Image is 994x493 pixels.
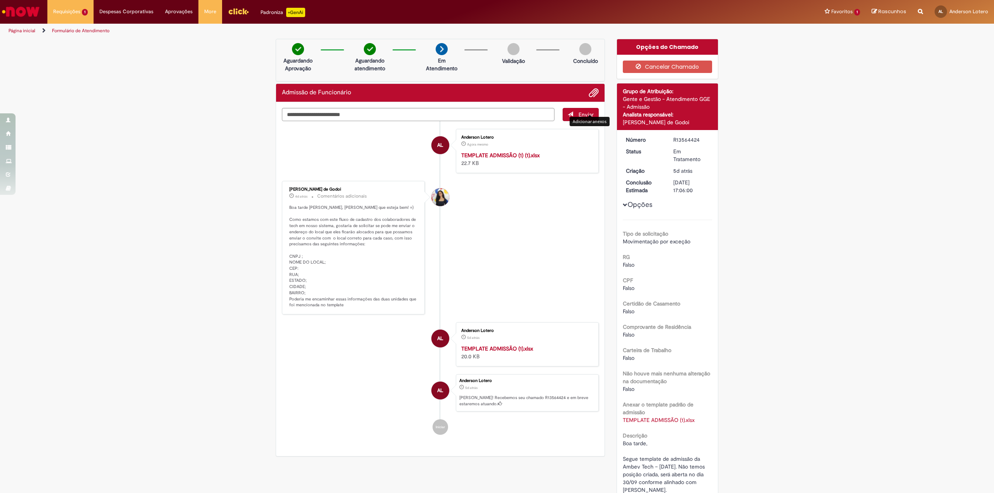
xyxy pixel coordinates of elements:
b: Não houve mais nenhuma alteração na documentação [623,370,710,385]
p: Em Atendimento [423,57,461,72]
div: [PERSON_NAME] de Godoi [289,187,419,192]
span: Enviar [579,111,594,118]
a: Página inicial [9,28,35,34]
div: Gente e Gestão - Atendimento GGE - Admissão [623,95,712,111]
span: 5d atrás [467,335,480,340]
div: R13564424 [673,136,709,144]
b: Anexar o template padrão de admissão [623,401,693,416]
span: Requisições [53,8,80,16]
span: Falso [623,308,634,315]
div: 24/09/2025 17:26:20 [673,167,709,175]
dt: Criação [620,167,668,175]
span: Falso [623,331,634,338]
div: [DATE] 17:06:00 [673,179,709,194]
dt: Conclusão Estimada [620,179,668,194]
p: Aguardando Aprovação [279,57,317,72]
b: Comprovante de Residência [623,323,691,330]
button: Adicionar anexos [589,88,599,98]
img: ServiceNow [1,4,41,19]
li: Anderson Lotero [282,374,599,411]
img: check-circle-green.png [364,43,376,55]
b: Carteira de Trabalho [623,347,671,354]
div: Analista responsável: [623,111,712,118]
div: Anderson Lotero [431,382,449,399]
span: Movimentação por exceção [623,238,690,245]
a: Formulário de Atendimento [52,28,109,34]
a: Rascunhos [872,8,906,16]
span: Falso [623,385,634,392]
ul: Histórico de tíquete [282,121,599,443]
img: img-circle-grey.png [507,43,520,55]
div: Grupo de Atribuição: [623,87,712,95]
span: Falso [623,354,634,361]
div: Anderson Lotero [461,328,591,333]
small: Comentários adicionais [317,193,367,200]
img: img-circle-grey.png [579,43,591,55]
span: Anderson Lotero [949,8,988,15]
dt: Número [620,136,668,144]
time: 24/09/2025 17:26:15 [467,335,480,340]
p: Concluído [573,57,598,65]
ul: Trilhas de página [6,24,657,38]
p: +GenAi [286,8,305,17]
span: Aprovações [165,8,193,16]
time: 24/09/2025 17:26:20 [673,167,692,174]
span: Falso [623,285,634,292]
span: Rascunhos [878,8,906,15]
div: Adicionar anexos [570,117,610,126]
a: TEMPLATE ADMISSÃO (1).xlsx [461,345,533,352]
span: Despesas Corporativas [99,8,153,16]
p: Aguardando atendimento [351,57,389,72]
div: Anderson Lotero [431,136,449,154]
b: CPF [623,277,633,284]
div: Anderson Lotero [461,135,591,140]
span: AL [437,381,443,400]
div: [PERSON_NAME] de Godoi [623,118,712,126]
span: 1 [854,9,860,16]
a: TEMPLATE ADMISSÃO (1) (1).xlsx [461,152,540,159]
span: AL [437,329,443,348]
div: 20.0 KB [461,345,591,360]
span: Favoritos [831,8,853,16]
span: 1 [82,9,88,16]
p: [PERSON_NAME]! Recebemos seu chamado R13564424 e em breve estaremos atuando. [459,395,594,407]
div: Padroniza [261,8,305,17]
span: Agora mesmo [467,142,488,147]
span: AL [437,136,443,154]
div: 22.7 KB [461,151,591,167]
a: Download de TEMPLATE ADMISSÃO (1).xlsx [623,417,695,424]
img: click_logo_yellow_360x200.png [228,5,249,17]
span: 5d atrás [465,385,478,390]
button: Enviar [563,108,599,121]
time: 25/09/2025 17:25:57 [295,194,308,199]
span: Falso [623,261,634,268]
span: AL [938,9,943,14]
b: Certidão de Casamento [623,300,680,307]
b: Descrição [623,432,647,439]
div: Opções do Chamado [617,39,718,55]
div: Anderson Lotero [459,378,594,383]
b: RG [623,253,630,260]
p: Validação [502,57,525,65]
div: Em Tratamento [673,148,709,163]
span: 5d atrás [673,167,692,174]
dt: Status [620,148,668,155]
img: check-circle-green.png [292,43,304,55]
div: Anderson Lotero [431,330,449,347]
h2: Admissão de Funcionário Histórico de tíquete [282,89,351,96]
b: Tipo de solicitação [623,230,668,237]
span: More [204,8,216,16]
p: Boa tarde [PERSON_NAME], [PERSON_NAME] que esteja bem! =) Como estamos com este fluxo de cadastro... [289,205,419,308]
img: arrow-next.png [436,43,448,55]
time: 29/09/2025 15:05:31 [467,142,488,147]
button: Cancelar Chamado [623,61,712,73]
div: Ana Santos de Godoi [431,188,449,206]
span: 4d atrás [295,194,308,199]
textarea: Digite sua mensagem aqui... [282,108,554,121]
